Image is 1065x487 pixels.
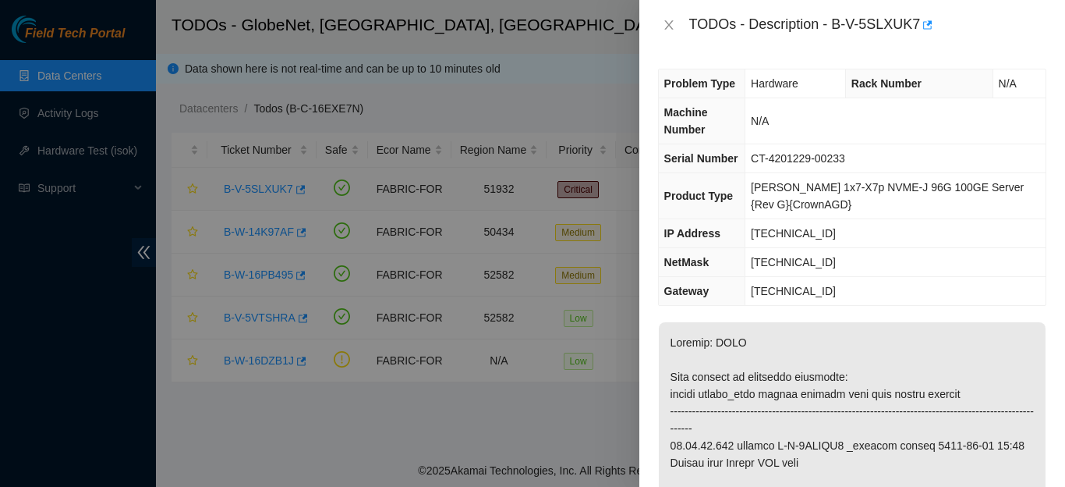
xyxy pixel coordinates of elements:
[664,77,736,90] span: Problem Type
[999,77,1017,90] span: N/A
[751,227,836,240] span: [TECHNICAL_ID]
[664,190,733,202] span: Product Type
[663,19,675,31] span: close
[751,256,836,268] span: [TECHNICAL_ID]
[664,152,738,165] span: Serial Number
[751,77,798,90] span: Hardware
[664,106,708,136] span: Machine Number
[658,18,680,33] button: Close
[664,227,720,240] span: IP Address
[851,77,922,90] span: Rack Number
[751,285,836,297] span: [TECHNICAL_ID]
[664,256,709,268] span: NetMask
[689,12,1046,37] div: TODOs - Description - B-V-5SLXUK7
[751,115,769,127] span: N/A
[664,285,709,297] span: Gateway
[751,181,1024,211] span: [PERSON_NAME] 1x7-X7p NVME-J 96G 100GE Server {Rev G}{CrownAGD}
[751,152,845,165] span: CT-4201229-00233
